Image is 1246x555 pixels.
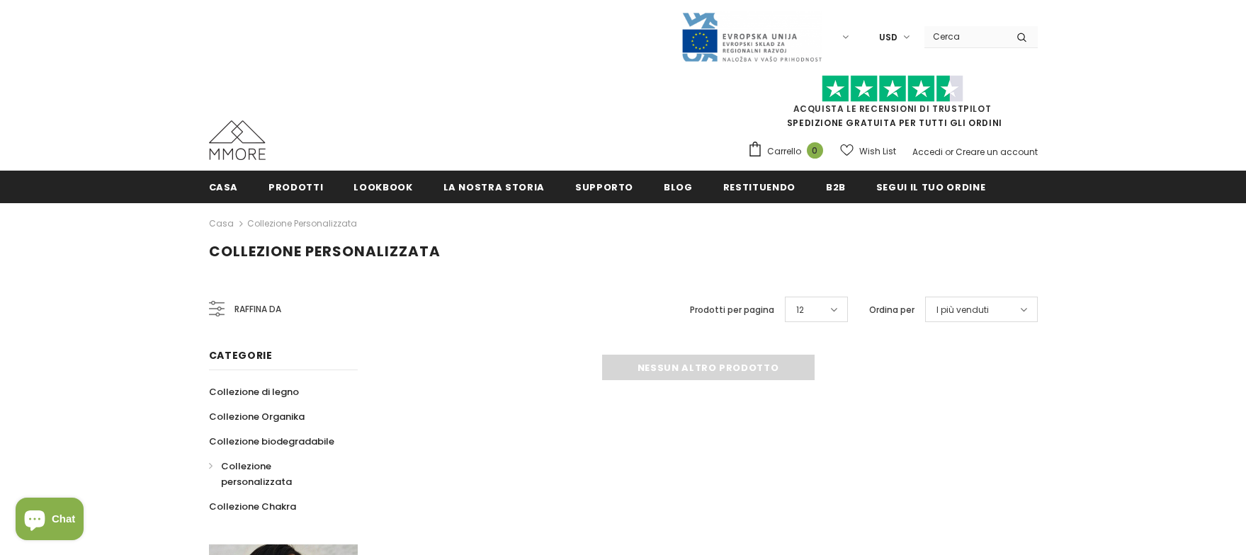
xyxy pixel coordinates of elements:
a: Collezione Organika [209,404,305,429]
span: I più venduti [936,303,989,317]
img: Javni Razpis [681,11,822,63]
span: Lookbook [353,181,412,194]
a: Collezione personalizzata [247,217,357,229]
span: or [945,146,953,158]
span: 12 [796,303,804,317]
img: Fidati di Pilot Stars [822,75,963,103]
span: Collezione Organika [209,410,305,423]
label: Prodotti per pagina [690,303,774,317]
a: supporto [575,171,633,202]
a: Segui il tuo ordine [876,171,985,202]
inbox-online-store-chat: Shopify online store chat [11,498,88,544]
a: Carrello 0 [747,141,830,162]
span: 0 [807,142,823,159]
a: Lookbook [353,171,412,202]
a: Prodotti [268,171,323,202]
a: Accedi [912,146,943,158]
span: SPEDIZIONE GRATUITA PER TUTTI GLI ORDINI [747,81,1038,129]
span: Casa [209,181,239,194]
a: Wish List [840,139,896,164]
span: USD [879,30,897,45]
span: Categorie [209,348,273,362]
a: Blog [664,171,693,202]
a: Casa [209,171,239,202]
a: Collezione Chakra [209,494,296,519]
span: Collezione biodegradabile [209,435,334,448]
label: Ordina per [869,303,914,317]
span: Collezione Chakra [209,500,296,513]
a: Collezione personalizzata [209,454,342,494]
img: Casi MMORE [209,120,266,160]
span: Raffina da [234,302,281,317]
span: Carrello [767,144,801,159]
span: Wish List [859,144,896,159]
span: Collezione personalizzata [209,241,441,261]
span: Segui il tuo ordine [876,181,985,194]
a: Casa [209,215,234,232]
span: Blog [664,181,693,194]
span: La nostra storia [443,181,545,194]
span: Collezione personalizzata [221,459,292,488]
input: Search Site [924,26,1006,47]
a: La nostra storia [443,171,545,202]
span: supporto [575,181,633,194]
a: B2B [826,171,846,202]
span: B2B [826,181,846,194]
a: Acquista le recensioni di TrustPilot [793,103,992,115]
a: Collezione biodegradabile [209,429,334,454]
span: Restituendo [723,181,795,194]
a: Collezione di legno [209,379,299,404]
a: Restituendo [723,171,795,202]
a: Javni Razpis [681,30,822,42]
a: Creare un account [956,146,1038,158]
span: Prodotti [268,181,323,194]
span: Collezione di legno [209,385,299,399]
